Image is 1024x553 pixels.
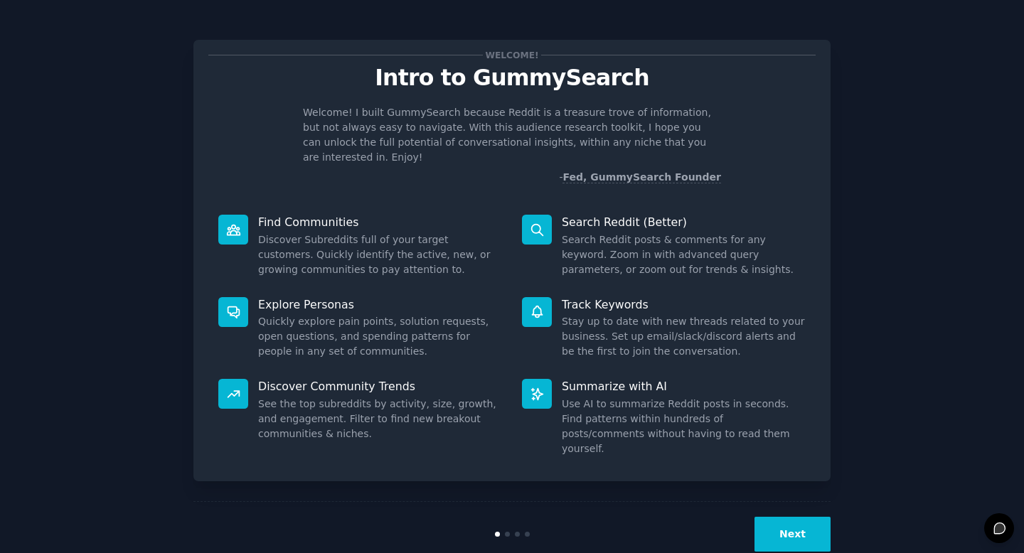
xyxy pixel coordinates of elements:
[562,379,806,394] p: Summarize with AI
[754,517,831,552] button: Next
[562,215,806,230] p: Search Reddit (Better)
[303,105,721,165] p: Welcome! I built GummySearch because Reddit is a treasure trove of information, but not always ea...
[258,397,502,441] dd: See the top subreddits by activity, size, growth, and engagement. Filter to find new breakout com...
[562,232,806,277] dd: Search Reddit posts & comments for any keyword. Zoom in with advanced query parameters, or zoom o...
[562,171,721,183] a: Fed, GummySearch Founder
[562,397,806,456] dd: Use AI to summarize Reddit posts in seconds. Find patterns within hundreds of posts/comments with...
[258,314,502,359] dd: Quickly explore pain points, solution requests, open questions, and spending patterns for people ...
[483,48,541,63] span: Welcome!
[559,170,721,185] div: -
[258,215,502,230] p: Find Communities
[258,297,502,312] p: Explore Personas
[208,65,816,90] p: Intro to GummySearch
[562,314,806,359] dd: Stay up to date with new threads related to your business. Set up email/slack/discord alerts and ...
[562,297,806,312] p: Track Keywords
[258,379,502,394] p: Discover Community Trends
[258,232,502,277] dd: Discover Subreddits full of your target customers. Quickly identify the active, new, or growing c...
